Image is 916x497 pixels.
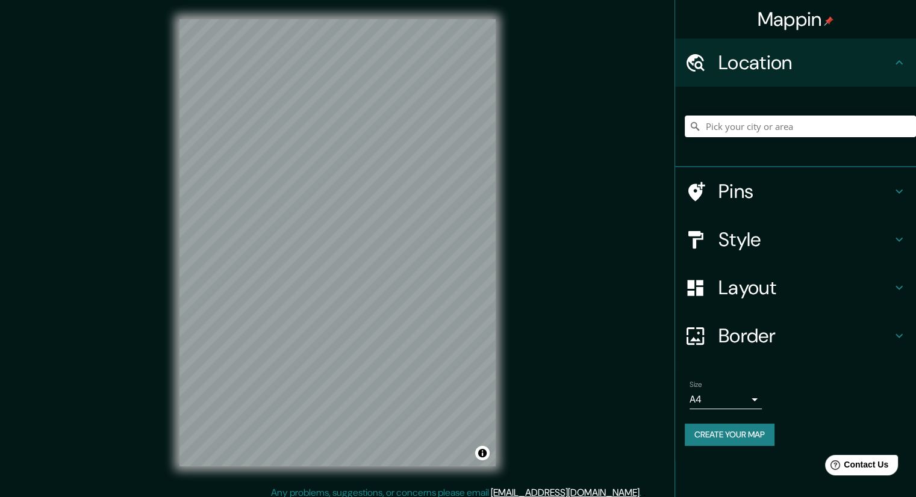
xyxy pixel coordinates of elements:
input: Pick your city or area [685,116,916,137]
div: A4 [690,390,762,409]
h4: Border [718,324,892,348]
div: Pins [675,167,916,215]
div: Style [675,215,916,264]
button: Create your map [685,424,774,446]
label: Size [690,380,702,390]
img: pin-icon.png [824,16,833,26]
div: Location [675,39,916,87]
div: Layout [675,264,916,312]
h4: Pins [718,179,892,203]
div: Border [675,312,916,360]
button: Toggle attribution [475,446,490,460]
h4: Layout [718,276,892,300]
iframe: Help widget launcher [809,450,903,484]
h4: Style [718,227,892,252]
h4: Mappin [758,7,834,31]
h4: Location [718,51,892,75]
canvas: Map [179,19,496,466]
